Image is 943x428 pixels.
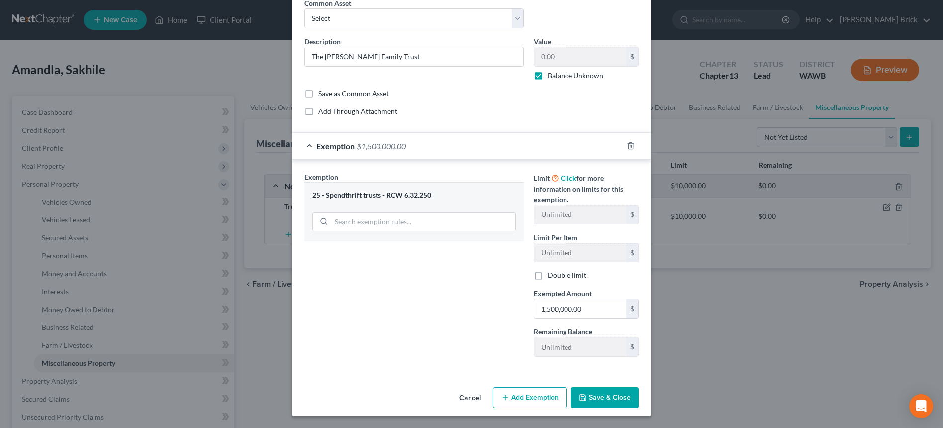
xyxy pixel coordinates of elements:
div: $ [626,47,638,66]
div: $ [626,205,638,224]
input: -- [534,205,626,224]
input: -- [534,337,626,356]
label: Double limit [548,270,586,280]
input: 0.00 [534,299,626,318]
input: 0.00 [534,47,626,66]
div: $ [626,243,638,262]
button: Save & Close [571,387,639,408]
div: Open Intercom Messenger [909,394,933,418]
label: Remaining Balance [534,326,592,337]
label: Limit Per Item [534,232,577,243]
span: Description [304,37,341,46]
input: Search exemption rules... [331,213,515,231]
button: Add Exemption [493,387,567,408]
span: Exempted Amount [534,289,592,298]
span: for more information on limits for this exemption. [534,174,623,204]
label: Save as Common Asset [318,89,389,99]
span: Limit [534,174,550,182]
input: Describe... [305,47,523,66]
div: $ [626,299,638,318]
label: Add Through Attachment [318,107,397,116]
div: $ [626,337,638,356]
span: $1,500,000.00 [357,141,406,151]
input: -- [534,243,626,262]
span: Exemption [304,173,338,181]
label: Value [534,36,551,47]
button: Cancel [451,388,489,408]
a: Click [561,174,576,182]
div: 25 - Spendthrift trusts - RCW 6.32.250 [312,191,516,200]
span: Exemption [316,141,355,151]
label: Balance Unknown [548,71,603,81]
